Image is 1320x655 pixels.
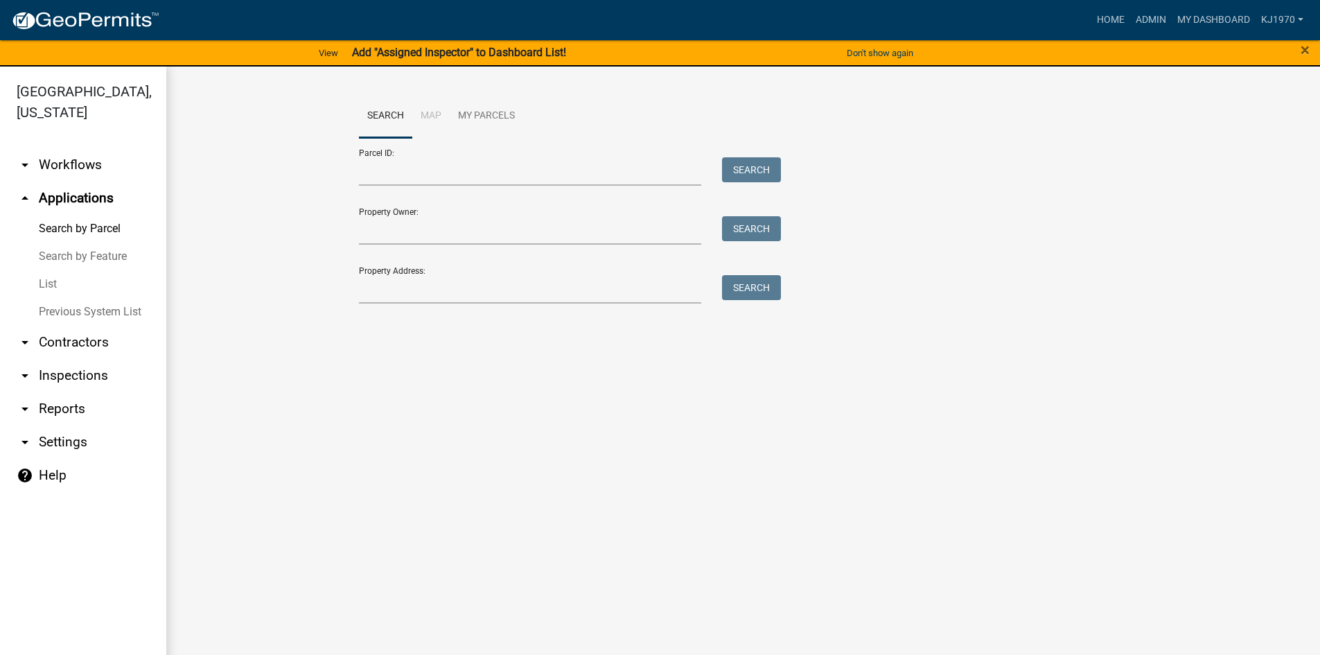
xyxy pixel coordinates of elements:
span: × [1301,40,1310,60]
a: View [313,42,344,64]
button: Search [722,157,781,182]
i: arrow_drop_down [17,157,33,173]
i: help [17,467,33,484]
i: arrow_drop_down [17,334,33,351]
a: Admin [1130,7,1172,33]
button: Search [722,275,781,300]
i: arrow_drop_down [17,401,33,417]
a: Home [1091,7,1130,33]
button: Close [1301,42,1310,58]
a: My Dashboard [1172,7,1256,33]
button: Search [722,216,781,241]
i: arrow_drop_up [17,190,33,207]
strong: Add "Assigned Inspector" to Dashboard List! [352,46,566,59]
i: arrow_drop_down [17,367,33,384]
button: Don't show again [841,42,919,64]
a: Search [359,94,412,139]
a: My Parcels [450,94,523,139]
a: kj1970 [1256,7,1309,33]
i: arrow_drop_down [17,434,33,451]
